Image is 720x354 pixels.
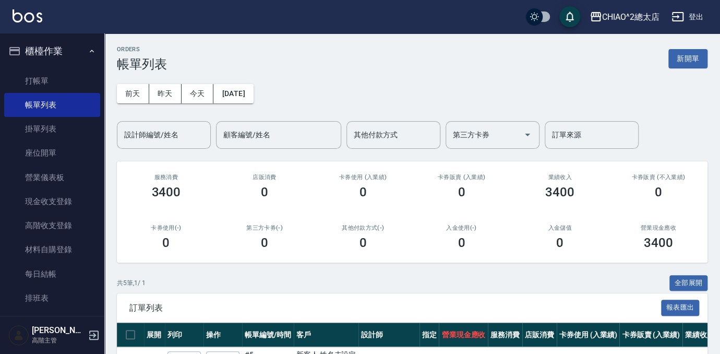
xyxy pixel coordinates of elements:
[661,300,700,316] button: 報表匯出
[242,323,294,347] th: 帳單編號/時間
[203,323,242,347] th: 操作
[117,57,167,72] h3: 帳單列表
[668,53,707,63] a: 新開單
[4,262,100,286] a: 每日結帳
[182,84,214,103] button: 今天
[326,225,400,231] h2: 其他付款方式(-)
[545,185,574,199] h3: 3400
[655,185,662,199] h3: 0
[602,10,659,23] div: CHIAO^2總太店
[559,6,580,27] button: save
[585,6,664,28] button: CHIAO^2總太店
[261,185,268,199] h3: 0
[117,46,167,53] h2: ORDERS
[669,275,708,291] button: 全部展開
[4,310,100,334] a: 現場電腦打卡
[358,323,419,347] th: 設計師
[425,225,498,231] h2: 入金使用(-)
[4,69,100,93] a: 打帳單
[144,323,165,347] th: 展開
[326,174,400,181] h2: 卡券使用 (入業績)
[129,174,203,181] h3: 服務消費
[294,323,359,347] th: 客戶
[4,238,100,262] a: 材料自購登錄
[151,185,181,199] h3: 3400
[359,185,367,199] h3: 0
[556,235,563,250] h3: 0
[261,235,268,250] h3: 0
[522,323,557,347] th: 店販消費
[4,286,100,310] a: 排班表
[4,166,100,190] a: 營業儀表板
[4,141,100,165] a: 座位開單
[32,336,85,345] p: 高階主管
[619,323,682,347] th: 卡券販賣 (入業績)
[621,225,695,231] h2: 營業現金應收
[523,225,597,231] h2: 入金儲值
[165,323,203,347] th: 列印
[523,174,597,181] h2: 業績收入
[661,302,700,312] a: 報表匯出
[458,185,465,199] h3: 0
[419,323,439,347] th: 指定
[557,323,620,347] th: 卡券使用 (入業績)
[519,126,536,143] button: Open
[667,7,707,27] button: 登出
[425,174,498,181] h2: 卡券販賣 (入業績)
[129,225,203,231] h2: 卡券使用(-)
[117,84,149,103] button: 前天
[117,278,146,288] p: 共 5 筆, 1 / 1
[4,38,100,65] button: 櫃檯作業
[228,174,302,181] h2: 店販消費
[4,214,100,238] a: 高階收支登錄
[359,235,367,250] h3: 0
[682,323,717,347] th: 業績收入
[668,49,707,68] button: 新開單
[228,225,302,231] h2: 第三方卡券(-)
[8,325,29,346] img: Person
[149,84,182,103] button: 昨天
[129,303,661,313] span: 訂單列表
[32,325,85,336] h5: [PERSON_NAME]
[621,174,695,181] h2: 卡券販賣 (不入業績)
[4,93,100,117] a: 帳單列表
[458,235,465,250] h3: 0
[4,117,100,141] a: 掛單列表
[162,235,170,250] h3: 0
[213,84,253,103] button: [DATE]
[488,323,522,347] th: 服務消費
[644,235,673,250] h3: 3400
[13,9,42,22] img: Logo
[4,190,100,214] a: 現金收支登錄
[439,323,488,347] th: 營業現金應收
